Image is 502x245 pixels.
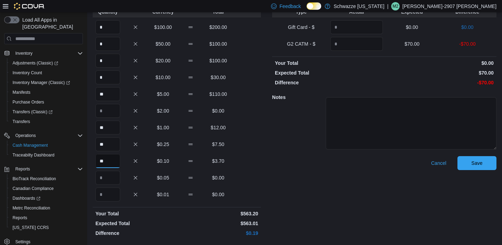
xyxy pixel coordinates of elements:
p: $30.00 [206,74,231,81]
input: Quantity [330,37,383,51]
p: Your Total [95,210,176,217]
button: [US_STATE] CCRS [7,223,86,232]
p: Your Total [275,60,383,67]
span: Reports [13,215,27,221]
span: Canadian Compliance [13,186,54,191]
input: Quantity [95,154,120,168]
span: Cash Management [10,141,83,150]
a: Dashboards [10,194,43,202]
a: BioTrack Reconciliation [10,175,59,183]
span: Operations [13,131,83,140]
img: Cova [14,3,45,10]
p: $563.20 [178,210,258,217]
p: $0.01 [150,191,175,198]
a: Manifests [10,88,33,97]
p: $2.00 [150,107,175,114]
button: Inventory [13,49,35,58]
span: Canadian Compliance [10,184,83,193]
p: $20.00 [150,57,175,64]
a: Transfers (Classic) [10,108,55,116]
p: $5.00 [150,91,175,98]
span: Cancel [431,160,446,167]
p: $0.05 [150,174,175,181]
span: Metrc Reconciliation [13,205,50,211]
button: Reports [1,164,86,174]
input: Quantity [95,121,120,135]
span: Metrc Reconciliation [10,204,83,212]
h5: Notes [272,90,324,104]
a: Reports [10,214,30,222]
a: Transfers (Classic) [7,107,86,117]
p: $0.10 [150,158,175,164]
span: Reports [13,165,83,173]
p: Difference [95,230,176,237]
button: Cash Management [7,140,86,150]
input: Quantity [95,37,120,51]
input: Quantity [95,171,120,185]
p: -$70.00 [386,79,494,86]
p: | [387,2,388,10]
span: Adjustments (Classic) [10,59,83,67]
p: $0.00 [441,24,494,31]
span: M2 [393,2,399,10]
p: $12.00 [206,124,231,131]
p: Difference [275,79,383,86]
p: $0.00 [206,107,231,114]
a: Purchase Orders [10,98,47,106]
span: Operations [15,133,36,138]
p: $100.00 [206,57,231,64]
span: Purchase Orders [10,98,83,106]
input: Quantity [95,70,120,84]
a: Inventory Manager (Classic) [7,78,86,87]
p: $0.19 [178,230,258,237]
p: [PERSON_NAME]-2907 [PERSON_NAME] [402,2,496,10]
a: Metrc Reconciliation [10,204,53,212]
button: Purchase Orders [7,97,86,107]
p: $200.00 [206,24,231,31]
p: $100.00 [206,40,231,47]
button: Metrc Reconciliation [7,203,86,213]
span: Reports [15,166,30,172]
a: [US_STATE] CCRS [10,223,52,232]
button: Transfers [7,117,86,127]
p: $3.70 [206,158,231,164]
span: Manifests [13,90,30,95]
p: $563.01 [178,220,258,227]
p: $0.00 [386,24,438,31]
button: Reports [7,213,86,223]
button: BioTrack Reconciliation [7,174,86,184]
a: Transfers [10,117,33,126]
input: Quantity [330,20,383,34]
span: Inventory Manager (Classic) [10,78,83,87]
a: Dashboards [7,193,86,203]
span: Feedback [279,3,301,10]
a: Inventory Count [10,69,45,77]
span: Purchase Orders [13,99,44,105]
span: Inventory Count [13,70,42,76]
button: Cancel [428,156,449,170]
input: Quantity [95,187,120,201]
a: Adjustments (Classic) [7,58,86,68]
button: Reports [13,165,33,173]
span: Transfers [10,117,83,126]
span: BioTrack Reconciliation [13,176,56,182]
button: Inventory Count [7,68,86,78]
p: Schwazze [US_STATE] [334,2,385,10]
span: Adjustments (Classic) [13,60,58,66]
p: $70.00 [386,40,438,47]
span: Transfers (Classic) [13,109,53,115]
span: Inventory Manager (Classic) [13,80,70,85]
input: Quantity [95,104,120,118]
p: $0.00 [386,60,494,67]
p: Gift Card - $ [275,24,327,31]
input: Quantity [95,20,120,34]
p: $0.00 [206,174,231,181]
button: Save [457,156,496,170]
p: G2 CATM - $ [275,40,327,47]
span: Inventory [15,51,32,56]
span: Dashboards [13,196,40,201]
div: Matthew-2907 Padilla [391,2,400,10]
button: Canadian Compliance [7,184,86,193]
a: Inventory Manager (Classic) [10,78,73,87]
